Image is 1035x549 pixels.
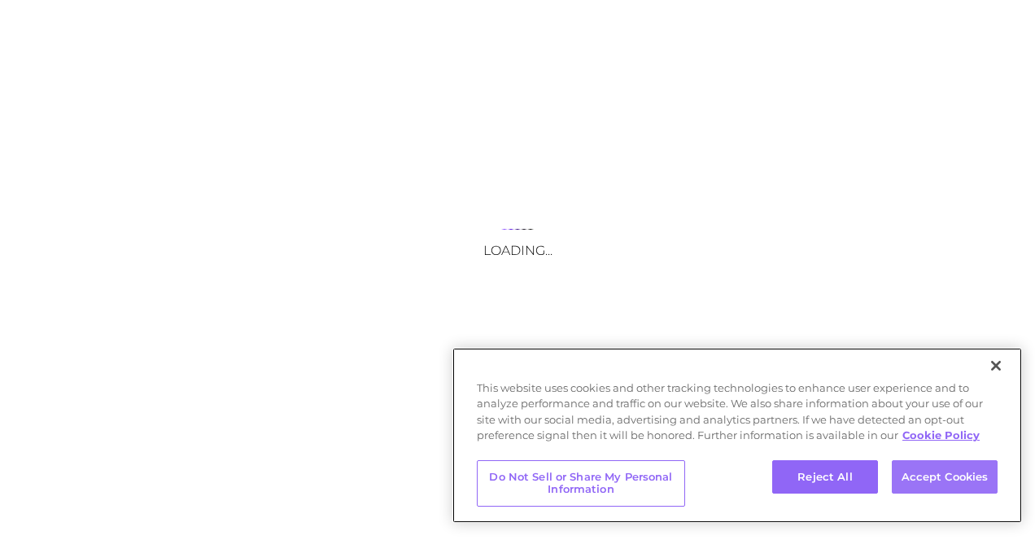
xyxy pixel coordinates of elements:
button: Close [978,348,1014,384]
button: Reject All [772,460,878,494]
button: Do Not Sell or Share My Personal Information, Opens the preference center dialog [477,460,685,507]
a: More information about your privacy, opens in a new tab [902,428,980,441]
button: Accept Cookies [892,460,998,494]
h3: Loading... [355,243,680,258]
div: Cookie banner [452,348,1022,523]
div: Privacy [452,348,1022,523]
div: This website uses cookies and other tracking technologies to enhance user experience and to analy... [452,380,1022,452]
